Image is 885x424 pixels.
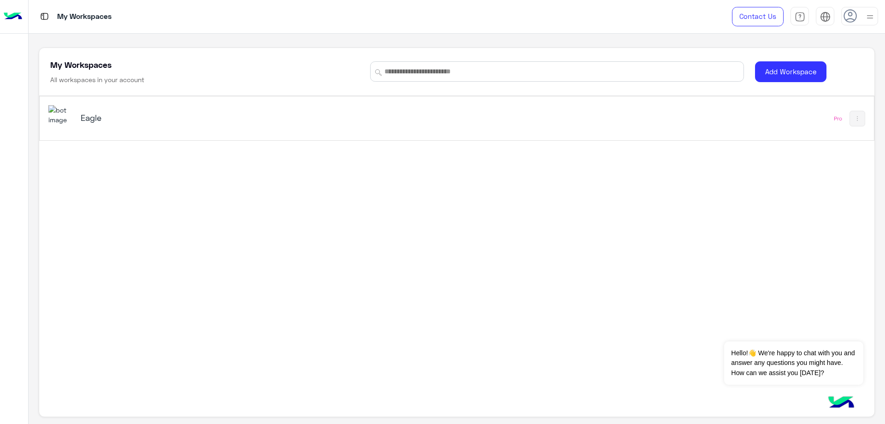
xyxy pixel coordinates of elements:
[732,7,784,26] a: Contact Us
[4,7,22,26] img: Logo
[39,11,50,22] img: tab
[724,341,863,385] span: Hello!👋 We're happy to chat with you and answer any questions you might have. How can we assist y...
[50,75,144,84] h6: All workspaces in your account
[81,112,375,123] h5: Eagle
[834,115,842,122] div: Pro
[48,105,73,125] img: 713415422032625
[791,7,809,26] a: tab
[795,12,805,22] img: tab
[755,61,826,82] button: Add Workspace
[50,59,112,70] h5: My Workspaces
[57,11,112,23] p: My Workspaces
[825,387,857,419] img: hulul-logo.png
[864,11,876,23] img: profile
[820,12,831,22] img: tab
